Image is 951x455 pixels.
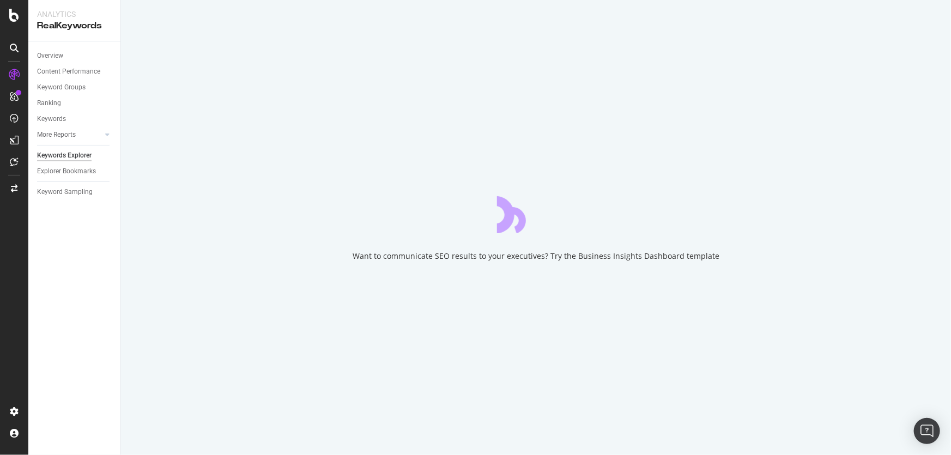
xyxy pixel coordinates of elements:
[37,113,113,125] a: Keywords
[37,150,113,161] a: Keywords Explorer
[497,194,576,233] div: animation
[37,50,63,62] div: Overview
[37,82,113,93] a: Keyword Groups
[37,166,113,177] a: Explorer Bookmarks
[37,98,113,109] a: Ranking
[37,186,113,198] a: Keyword Sampling
[37,20,112,32] div: RealKeywords
[37,129,102,141] a: More Reports
[37,66,113,77] a: Content Performance
[37,166,96,177] div: Explorer Bookmarks
[353,251,719,262] div: Want to communicate SEO results to your executives? Try the Business Insights Dashboard template
[37,186,93,198] div: Keyword Sampling
[914,418,940,444] div: Open Intercom Messenger
[37,129,76,141] div: More Reports
[37,113,66,125] div: Keywords
[37,150,92,161] div: Keywords Explorer
[37,50,113,62] a: Overview
[37,66,100,77] div: Content Performance
[37,82,86,93] div: Keyword Groups
[37,98,61,109] div: Ranking
[37,9,112,20] div: Analytics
